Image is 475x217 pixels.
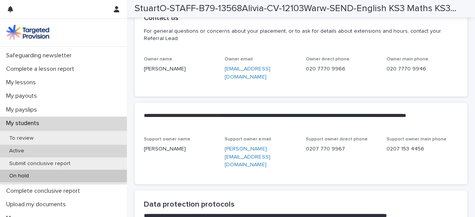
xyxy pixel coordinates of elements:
span: Support owner direct phone [306,137,368,142]
p: Active [3,148,30,154]
p: Complete a lesson report [3,65,80,73]
span: Support owner name [144,137,190,142]
span: Owner main phone [387,57,428,62]
a: [PERSON_NAME][EMAIL_ADDRESS][DOMAIN_NAME] [225,146,270,168]
p: [PERSON_NAME] [144,65,215,73]
p: 020 7770 9966 [306,65,377,73]
span: Owner direct phone [306,57,350,62]
h2: Contact us [144,14,178,23]
p: Complete conclusive report [3,187,86,195]
h2: StuartO-STAFF-B79-13568Alivia-CV-12103Warw-SEND-English KS3 Maths KS3 Science KS3 Mentoring-16425 [135,3,459,14]
p: Safeguarding newsletter [3,52,78,59]
p: My lessons [3,79,42,86]
a: [EMAIL_ADDRESS][DOMAIN_NAME] [225,66,270,80]
p: My payslips [3,106,43,114]
p: Submit conclusive report [3,160,77,167]
p: To review [3,135,40,142]
p: 020 7770 9946 [387,65,458,73]
p: For general questions or concerns about your placement, or to ask for details about extensions an... [144,28,455,42]
img: M5nRWzHhSzIhMunXDL62 [6,25,49,40]
span: Owner name [144,57,172,62]
p: On hold [3,173,35,179]
p: Upload my documents [3,201,72,208]
p: [PERSON_NAME] [144,145,215,153]
span: Owner email [225,57,253,62]
span: Support owner email [225,137,271,142]
p: 0207 153 4456 [387,145,458,153]
p: My students [3,120,45,127]
p: 0207 770 9967 [306,145,377,153]
h2: Data protection protocols [144,200,458,209]
p: My payouts [3,92,43,100]
span: Support owner main phone [387,137,447,142]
